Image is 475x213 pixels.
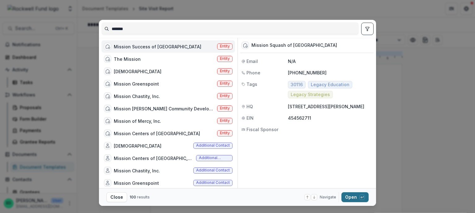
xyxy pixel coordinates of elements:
span: 100 [130,195,136,199]
span: Entity [220,131,230,135]
div: Mission Greenspoint [114,180,159,186]
span: Entity [220,56,230,61]
button: Open [341,192,369,202]
span: results [137,195,150,199]
span: Additional contact [196,143,230,148]
span: Entity [220,106,230,110]
div: Mission Squash of [GEOGRAPHIC_DATA] [251,43,337,48]
div: Mission Chastity, Inc. [114,167,160,174]
span: Navigate [320,194,336,200]
p: [STREET_ADDRESS][PERSON_NAME] [288,103,372,110]
span: Email [246,58,258,64]
span: Additional contact [196,168,230,172]
div: The Mission [114,56,141,62]
span: 30116 [291,82,303,87]
span: Entity [220,81,230,86]
p: [PHONE_NUMBER] [288,69,372,76]
div: [DEMOGRAPHIC_DATA] [114,68,161,75]
span: Legacy Education [311,82,349,87]
p: 454562711 [288,115,372,121]
p: N/A [288,58,372,64]
div: [DEMOGRAPHIC_DATA] [114,143,161,149]
div: Mission Greenspoint [114,81,159,87]
span: Entity [220,69,230,73]
div: Mission [PERSON_NAME] Community Development Corporation [114,105,215,112]
span: HQ [246,103,253,110]
span: Additional contact [199,156,230,160]
span: Fiscal Sponsor [246,126,278,133]
div: Mission Centers of [GEOGRAPHIC_DATA] [114,130,200,137]
span: Entity [220,118,230,123]
span: Phone [246,69,260,76]
button: Close [106,192,127,202]
div: Mission Success of [GEOGRAPHIC_DATA] [114,43,201,50]
span: Entity [220,94,230,98]
div: Mission Centers of [GEOGRAPHIC_DATA] [114,155,194,162]
span: Entity [220,44,230,48]
button: toggle filters [361,23,374,35]
span: Additional contact [196,180,230,185]
span: Legacy Strategies [291,92,330,97]
span: EIN [246,115,254,121]
div: Mission of Mercy, Inc. [114,118,161,124]
span: Tags [246,81,257,87]
div: Mission Chastity, Inc. [114,93,160,100]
